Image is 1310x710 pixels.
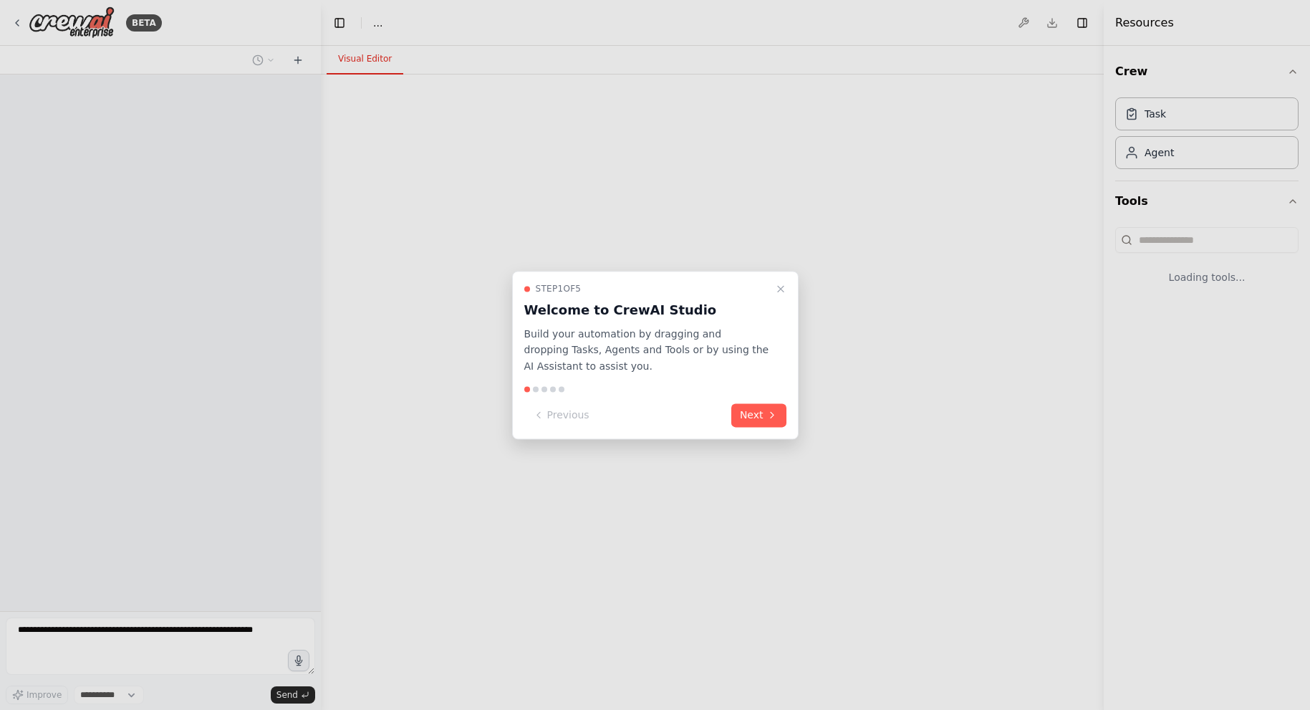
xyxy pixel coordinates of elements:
button: Close walkthrough [772,280,789,297]
p: Build your automation by dragging and dropping Tasks, Agents and Tools or by using the AI Assista... [524,326,769,375]
button: Previous [524,403,598,427]
button: Next [731,403,786,427]
h3: Welcome to CrewAI Studio [524,300,769,320]
button: Hide left sidebar [329,13,350,33]
span: Step 1 of 5 [536,283,582,294]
